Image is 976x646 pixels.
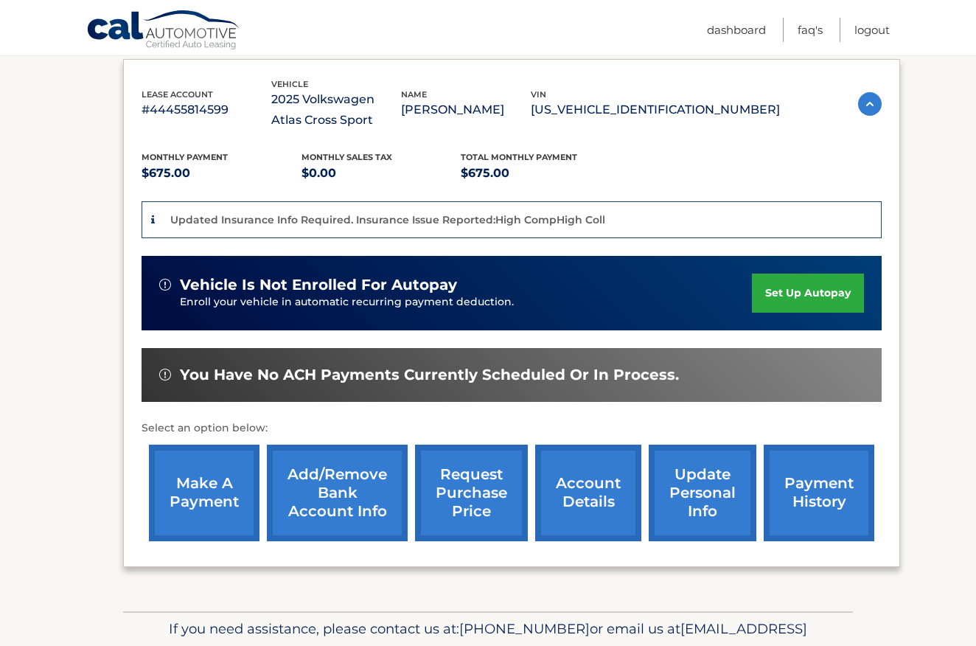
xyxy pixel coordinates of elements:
p: $0.00 [301,163,461,184]
span: vin [531,89,546,100]
span: [PHONE_NUMBER] [459,620,590,637]
p: Select an option below: [142,420,882,437]
span: You have no ACH payments currently scheduled or in process. [180,366,679,384]
p: Enroll your vehicle in automatic recurring payment deduction. [180,294,752,310]
img: alert-white.svg [159,279,171,291]
p: [US_VEHICLE_IDENTIFICATION_NUMBER] [531,100,780,120]
a: payment history [764,445,874,541]
a: Add/Remove bank account info [267,445,408,541]
span: name [401,89,427,100]
a: Dashboard [707,18,766,42]
span: Monthly sales Tax [301,152,392,162]
p: $675.00 [461,163,621,184]
a: account details [535,445,641,541]
a: Cal Automotive [86,10,241,52]
p: $675.00 [142,163,301,184]
img: accordion-active.svg [858,92,882,116]
a: Logout [854,18,890,42]
a: update personal info [649,445,756,541]
span: Monthly Payment [142,152,228,162]
span: lease account [142,89,213,100]
p: 2025 Volkswagen Atlas Cross Sport [271,89,401,131]
span: vehicle [271,79,308,89]
a: request purchase price [415,445,528,541]
p: Updated Insurance Info Required. Insurance Issue Reported:High CompHigh Coll [170,213,605,226]
p: [PERSON_NAME] [401,100,531,120]
span: Total Monthly Payment [461,152,577,162]
span: vehicle is not enrolled for autopay [180,276,457,294]
p: #44455814599 [142,100,271,120]
a: FAQ's [798,18,823,42]
a: set up autopay [752,274,864,313]
a: make a payment [149,445,259,541]
img: alert-white.svg [159,369,171,381]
